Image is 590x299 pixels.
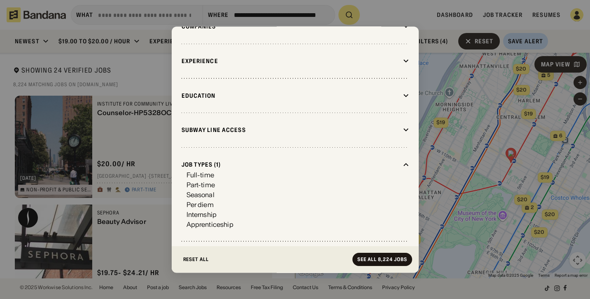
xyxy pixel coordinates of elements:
[187,202,214,208] div: Per diem
[183,257,209,262] div: Reset All
[182,127,400,134] div: Subway Line Access
[182,161,400,169] div: Job Types (1)
[182,58,400,65] div: Experience
[187,172,214,179] div: Full-time
[187,192,215,198] div: Seasonal
[187,221,233,228] div: Apprenticeship
[182,23,400,31] div: Companies
[187,182,215,188] div: Part-time
[187,212,217,218] div: Internship
[182,92,400,99] div: Education
[357,257,407,262] div: See all 8,224 jobs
